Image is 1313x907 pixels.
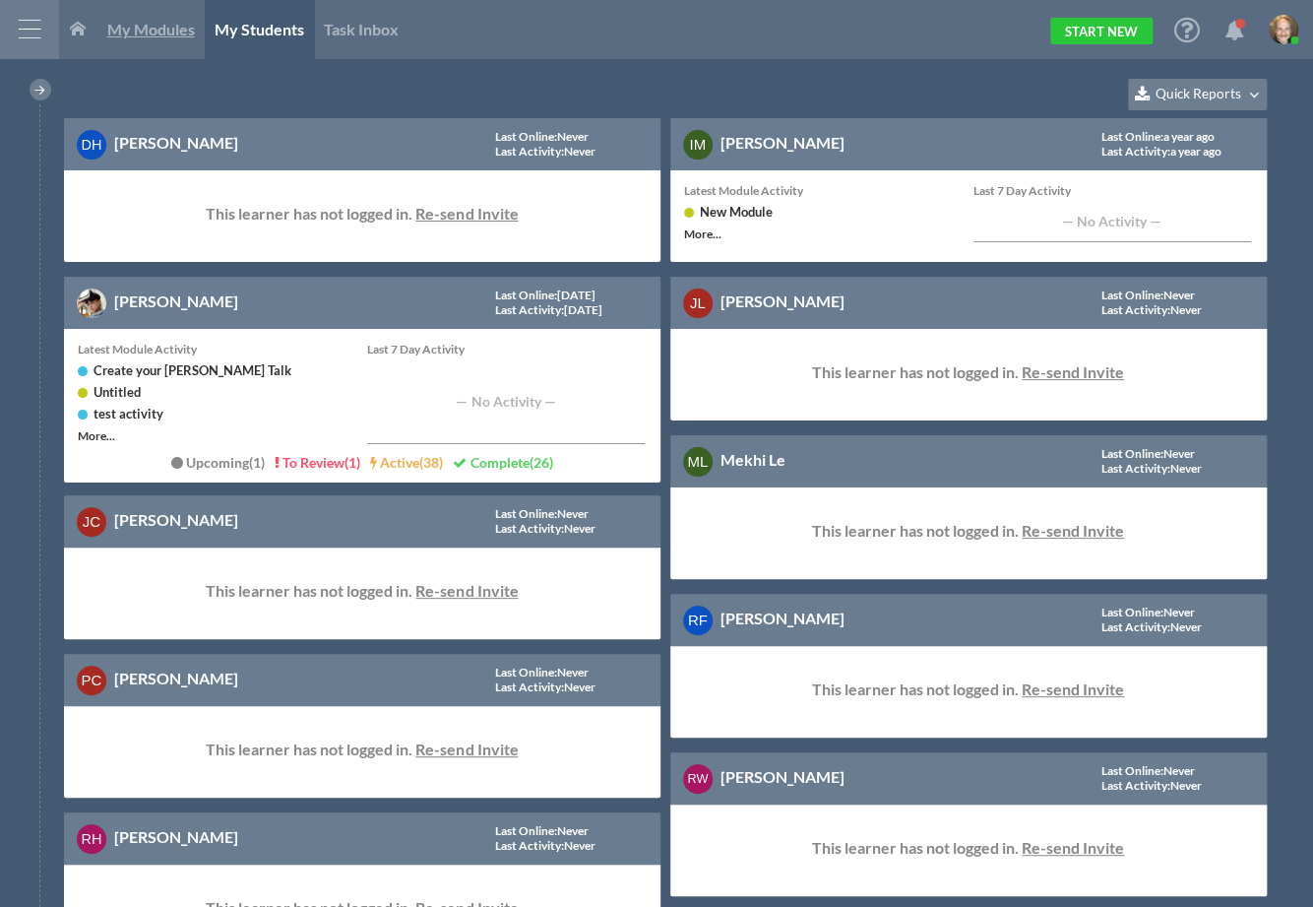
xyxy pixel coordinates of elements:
span: Task Inbox [324,20,399,38]
div: : Never [495,522,595,536]
span: JC [83,513,100,530]
span: RW [687,771,708,786]
div: : Never [1101,289,1203,302]
div: Latest Module Activity [78,339,357,359]
span: RF [688,612,708,628]
div: : [DATE] [495,303,602,317]
div: : Never [1101,447,1203,461]
span: Last Activity [1101,619,1167,634]
a: To Review(1) [275,454,360,471]
span: Last Online [495,823,554,838]
div: This learner has not logged in. [684,656,1253,699]
div: : Never [495,666,596,680]
div: This learner has not logged in. [684,497,1253,541]
a: Upcoming(1) [171,454,265,471]
span: Last Activity [495,680,561,694]
div: : Never [495,839,595,853]
a: New Module [700,204,773,220]
span: Last Online [1101,288,1160,302]
a: [PERSON_NAME] [720,133,844,152]
div: : Never [1101,764,1203,778]
a: [PERSON_NAME] [720,609,844,627]
a: [PERSON_NAME] [720,767,844,786]
div: : a year ago [1101,130,1222,144]
div: Latest Module Activity [684,180,964,201]
a: Start New [1050,18,1153,44]
span: JL [690,294,706,311]
div: : Never [495,824,596,838]
span: Last Online [1101,763,1160,778]
a: [PERSON_NAME] [114,133,238,152]
a: [PERSON_NAME] [114,669,238,687]
span: Last Online [495,506,554,521]
div: This learner has not logged in. [684,814,1253,858]
img: image [1269,15,1298,44]
span: Last Online [1101,605,1160,619]
a: Re-send Invite [415,204,518,223]
a: Re-send Invite [415,581,518,600]
a: test activity [94,406,163,421]
span: Last Online [495,288,554,302]
div: : Never [495,145,595,159]
span: Last Activity [1101,778,1167,793]
a: Untitled [94,384,141,400]
button: Quick Reports [1128,79,1267,110]
div: : Never [1101,779,1202,793]
span: Last Activity [495,144,561,159]
span: Last Online [495,665,554,680]
div: This learner has not logged in. [78,557,647,601]
div: This learner has not logged in. [684,339,1253,382]
span: Last Online [1101,129,1160,144]
div: — No Activity — [367,359,645,444]
a: Re-send Invite [415,740,518,758]
img: image [77,289,106,318]
a: More... [684,227,721,241]
span: Last Activity [495,521,561,536]
a: [PERSON_NAME] [720,292,844,310]
div: Last 7 Day Activity [367,339,647,359]
div: This learner has not logged in. [78,180,647,224]
span: Last Activity [495,838,561,853]
a: More... [78,428,115,443]
div: : [DATE] [495,289,603,302]
span: Quick Reports [1156,86,1241,102]
div: : Never [1101,620,1202,634]
a: Create your [PERSON_NAME] Talk [94,362,291,378]
span: My Modules [107,20,195,38]
span: My Students [215,20,304,38]
a: Complete(26) [453,454,552,471]
span: RH [82,831,102,847]
div: Last 7 Day Activity [973,180,1253,201]
a: Active(38) [370,454,443,471]
span: DH [82,137,102,153]
span: Last Activity [1101,302,1167,317]
span: Last Activity [1101,144,1167,159]
div: : Never [495,130,596,144]
a: Mekhi Le [720,450,785,469]
a: Re-send Invite [1022,521,1124,540]
div: — No Activity — [973,201,1251,242]
div: : Never [1101,303,1202,317]
a: Re-send Invite [1022,680,1124,698]
span: PC [82,672,102,688]
span: Last Activity [495,302,561,317]
a: [PERSON_NAME] [114,292,238,310]
div: : Never [1101,606,1203,619]
div: : Never [1101,462,1202,476]
div: This learner has not logged in. [78,716,647,759]
a: Re-send Invite [1022,362,1124,381]
span: Last Activity [1101,461,1167,476]
a: [PERSON_NAME] [114,827,238,846]
div: : Never [495,507,596,521]
span: IM [689,136,706,153]
span: Last Online [495,129,554,144]
a: Re-send Invite [1022,838,1124,857]
span: Last Online [1101,446,1160,461]
div: : Never [495,680,595,694]
div: : a year ago [1101,145,1221,159]
a: [PERSON_NAME] [114,510,238,529]
span: ML [687,453,708,470]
